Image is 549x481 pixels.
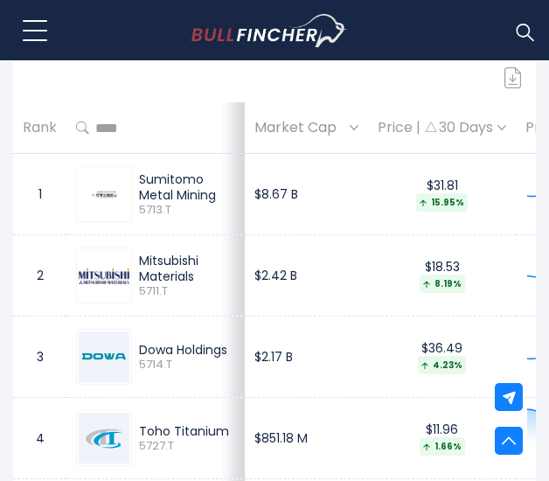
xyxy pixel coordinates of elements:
[420,437,465,456] div: 1.66%
[378,259,506,293] div: $18.53
[79,268,129,284] img: 5711.T.png
[13,102,66,154] th: Rank
[378,119,506,137] div: Price | 30 Days
[254,115,345,142] span: Market Cap
[79,181,129,207] img: 5713.T.png
[139,253,235,284] div: Mitsubishi Materials
[139,342,235,358] div: Dowa Holdings
[378,422,506,456] div: $11.96
[13,317,66,398] td: 3
[139,423,235,439] div: Toho Titanium
[245,398,368,479] td: $851.18 M
[378,340,506,374] div: $36.49
[416,193,468,212] div: 15.95%
[13,235,66,317] td: 2
[79,331,129,382] img: 5714.T.png
[13,398,66,479] td: 4
[245,235,368,317] td: $2.42 B
[378,178,506,212] div: $31.81
[420,275,465,293] div: 8.19%
[139,358,235,373] span: 5714.T
[139,171,235,203] div: Sumitomo Metal Mining
[139,284,235,299] span: 5711.T
[191,14,348,47] img: Bullfincher logo
[191,14,379,47] a: Go to homepage
[245,154,368,235] td: $8.67 B
[139,203,235,218] span: 5713.T
[79,413,129,464] img: 5727.T.png
[245,317,368,398] td: $2.17 B
[418,356,466,374] div: 4.23%
[139,439,235,454] span: 5727.T
[13,154,66,235] td: 1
